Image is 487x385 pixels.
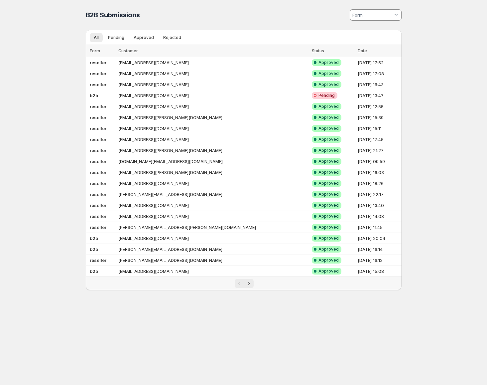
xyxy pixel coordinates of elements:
b: reseller [90,181,106,186]
td: [EMAIL_ADDRESS][DOMAIN_NAME] [116,123,309,134]
td: [DATE] 21:27 [356,145,402,156]
td: [PERSON_NAME][EMAIL_ADDRESS][PERSON_NAME][DOMAIN_NAME] [116,222,309,233]
b: reseller [90,203,106,208]
td: [DATE] 22:17 [356,189,402,200]
td: [EMAIL_ADDRESS][DOMAIN_NAME] [116,101,309,112]
span: Approved [318,60,339,65]
td: [PERSON_NAME][EMAIL_ADDRESS][DOMAIN_NAME] [116,189,309,200]
span: Customer [118,48,138,53]
td: [DATE] 15:08 [356,266,402,277]
td: [DATE] 14:08 [356,211,402,222]
span: Approved [318,159,339,164]
span: Approved [318,104,339,109]
b: reseller [90,60,106,65]
span: Approved [318,115,339,120]
td: [EMAIL_ADDRESS][PERSON_NAME][DOMAIN_NAME] [116,112,309,123]
b: reseller [90,82,106,87]
input: Form [351,10,393,20]
b: reseller [90,170,106,175]
td: [DATE] 18:26 [356,178,402,189]
span: Approved [318,225,339,230]
td: [DATE] 16:12 [356,255,402,266]
td: [EMAIL_ADDRESS][DOMAIN_NAME] [116,57,309,68]
b: b2b [90,247,98,252]
td: [EMAIL_ADDRESS][DOMAIN_NAME] [116,178,309,189]
td: [EMAIL_ADDRESS][DOMAIN_NAME] [116,200,309,211]
td: [EMAIL_ADDRESS][DOMAIN_NAME] [116,79,309,90]
span: Approved [318,82,339,87]
td: [DATE] 12:55 [356,101,402,112]
span: Approved [318,258,339,263]
span: Approved [318,247,339,252]
b: reseller [90,214,106,219]
span: Approved [318,181,339,186]
span: Approved [318,214,339,219]
span: Approved [318,269,339,274]
td: [DATE] 16:43 [356,79,402,90]
span: Pending [108,35,124,40]
span: Approved [318,192,339,197]
b: b2b [90,269,98,274]
td: [EMAIL_ADDRESS][DOMAIN_NAME] [116,134,309,145]
b: b2b [90,236,98,241]
span: Approved [318,126,339,131]
span: Approved [318,148,339,153]
span: Pending [318,93,335,98]
td: [EMAIL_ADDRESS][PERSON_NAME][DOMAIN_NAME] [116,167,309,178]
td: [PERSON_NAME][EMAIL_ADDRESS][DOMAIN_NAME] [116,255,309,266]
td: [DATE] 11:45 [356,222,402,233]
td: [DATE] 16:03 [356,167,402,178]
td: [DATE] 17:45 [356,134,402,145]
td: [EMAIL_ADDRESS][DOMAIN_NAME] [116,266,309,277]
td: [DATE] 20:04 [356,233,402,244]
b: reseller [90,126,106,131]
b: reseller [90,137,106,142]
td: [DATE] 15:11 [356,123,402,134]
nav: Pagination [86,277,402,290]
b: reseller [90,104,106,109]
td: [EMAIL_ADDRESS][DOMAIN_NAME] [116,233,309,244]
td: [DATE] 09:59 [356,156,402,167]
b: reseller [90,159,106,164]
span: B2B Submissions [86,11,140,19]
span: All [94,35,99,40]
b: reseller [90,192,106,197]
span: Rejected [163,35,181,40]
span: Approved [318,236,339,241]
td: [DATE] 17:52 [356,57,402,68]
span: Form [90,48,100,53]
b: reseller [90,225,106,230]
span: Date [358,48,367,53]
span: Approved [318,71,339,76]
span: Approved [318,170,339,175]
td: [EMAIL_ADDRESS][DOMAIN_NAME] [116,68,309,79]
span: Approved [318,203,339,208]
td: [EMAIL_ADDRESS][PERSON_NAME][DOMAIN_NAME] [116,145,309,156]
td: [PERSON_NAME][EMAIL_ADDRESS][DOMAIN_NAME] [116,244,309,255]
b: reseller [90,115,106,120]
b: b2b [90,93,98,98]
span: Approved [318,137,339,142]
b: reseller [90,148,106,153]
td: [DATE] 16:14 [356,244,402,255]
td: [EMAIL_ADDRESS][DOMAIN_NAME] [116,211,309,222]
b: reseller [90,258,106,263]
td: [DATE] 17:08 [356,68,402,79]
span: Approved [134,35,154,40]
td: [DATE] 13:47 [356,90,402,101]
td: [DATE] 15:39 [356,112,402,123]
td: [EMAIL_ADDRESS][DOMAIN_NAME] [116,90,309,101]
span: Status [312,48,324,53]
td: [DATE] 13:40 [356,200,402,211]
b: reseller [90,71,106,76]
button: Next [244,279,254,288]
td: [DOMAIN_NAME][EMAIL_ADDRESS][DOMAIN_NAME] [116,156,309,167]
